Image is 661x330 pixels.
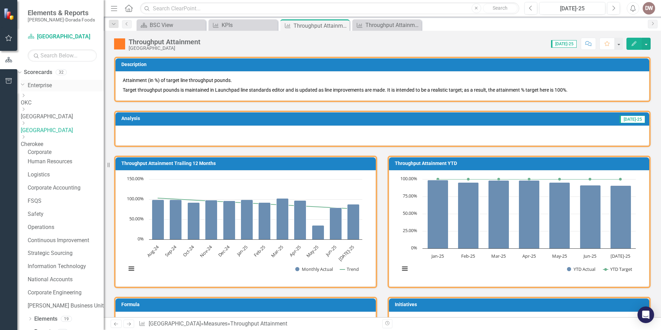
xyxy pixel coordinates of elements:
img: ClearPoint Strategy [3,8,16,20]
text: Apr-25 [522,253,536,259]
a: [GEOGRAPHIC_DATA] [21,113,104,121]
a: FSQS [28,197,104,205]
text: 25.00% [403,227,417,233]
a: Strategic Sourcing [28,249,104,257]
div: » » [139,320,377,328]
h3: Description [121,62,646,67]
path: Apr-25, 96.73759161. Monthly Actual. [294,201,306,240]
text: Apr-25 [288,244,302,258]
div: [DATE]-25 [542,4,603,13]
path: May-25, 95.27108731. YTD Actual. [549,183,570,249]
a: OKC [21,99,104,107]
text: Nov-24 [198,244,213,259]
text: 100.00% [127,195,144,202]
div: 32 [56,70,67,75]
div: Throughput Attainment [230,320,287,327]
a: [PERSON_NAME] Business Unit [28,302,104,310]
text: 75.00% [403,193,417,199]
a: [GEOGRAPHIC_DATA] [21,127,104,135]
img: Warning [114,38,125,49]
p: Target throughput pounds is maintained in Launchpad line standards editor and is updated as line ... [123,85,642,93]
g: Monthly Actual, series 1 of 2. Bar series with 12 bars. [152,199,360,240]
path: Apr-25, 100. YTD Target. [528,178,531,181]
svg: Interactive chart [396,176,639,279]
div: Throughput Attainment [365,21,420,29]
a: [GEOGRAPHIC_DATA] [28,33,97,41]
path: May-25, 35.11617653. Monthly Actual. [312,226,324,240]
div: Throughput Attainment [129,38,201,46]
path: Jul-25, 90.52043102. YTD Actual. [611,186,631,249]
button: Show YTD Target [603,266,633,272]
a: Corporate Engineering [28,289,104,297]
div: BSC View [150,21,204,29]
g: YTD Target, series 2 of 2. Line with 7 data points. [437,178,622,181]
text: Mar-25 [491,253,506,259]
path: Mar-25, 102.37499692. Monthly Actual. [277,199,289,240]
text: 150.00% [127,175,144,182]
span: [DATE]-25 [551,40,577,48]
path: Jan-25, 100. YTD Target. [437,178,439,181]
path: Feb-25, 95.22269324. YTD Actual. [458,183,479,249]
h3: Analysis [121,116,339,121]
a: [GEOGRAPHIC_DATA] [149,320,201,327]
text: Jan-25 [235,244,249,258]
path: Jun-25, 100. YTD Target. [589,178,592,181]
a: KPIs [210,21,276,29]
button: Show Monthly Actual [295,266,333,272]
text: Jun-25 [583,253,596,259]
text: Aug-24 [146,244,160,258]
text: Dec-24 [217,244,231,258]
div: Throughput Attainment [294,21,348,30]
path: Jul-25, 100. YTD Target. [619,178,622,181]
text: 50.00% [403,210,417,216]
a: Measures [204,320,227,327]
a: National Accounts [28,276,104,284]
button: Search [483,3,518,13]
button: DW [643,2,655,15]
a: Operations [28,223,104,231]
span: Search [493,5,508,11]
text: Mar-25 [270,244,284,258]
a: Scorecards [24,68,52,76]
a: Information Technology [28,263,104,271]
button: Show YTD Actual [567,266,596,272]
path: Feb-25, 92.14919034. Monthly Actual. [259,203,271,240]
h3: Initiatives [395,302,646,307]
div: KPIs [222,21,276,29]
span: Elements & Reports [28,9,95,17]
text: [DATE]-25 [611,253,630,259]
path: Sep-24, 98.36369961. Monthly Actual. [170,200,182,240]
path: Aug-24, 98.33842873. Monthly Actual. [152,200,164,240]
a: Logistics [28,171,104,179]
a: Corporate [28,148,104,156]
path: Mar-25, 100. YTD Target. [497,178,500,181]
path: Dec-24, 95.7740858. Monthly Actual. [223,201,235,240]
div: 19 [61,316,72,322]
text: Feb-25 [461,253,475,259]
text: Feb-25 [252,244,267,258]
text: May-25 [552,253,567,259]
path: Feb-25, 100. YTD Target. [467,178,470,181]
a: BSC View [138,21,204,29]
a: Elements [34,315,57,323]
text: 50.00% [129,216,144,222]
path: Jan-25, 98.95881407. Monthly Actual. [241,200,253,240]
span: [DATE]-25 [620,116,645,123]
h3: Throughput Attainment YTD [395,161,646,166]
path: Jun-25, 91.13900811. YTD Actual. [580,185,601,249]
a: Corporate Accounting [28,184,104,192]
input: Search Below... [28,49,97,62]
a: Enterprise [28,82,104,90]
a: Human Resources [28,158,104,166]
a: Safety [28,210,104,218]
div: [GEOGRAPHIC_DATA] [129,46,201,51]
div: Chart. Highcharts interactive chart. [123,176,369,279]
text: Jan-25 [431,253,444,259]
input: Search ClearPoint... [140,2,519,15]
text: Sep-24 [164,244,178,258]
button: View chart menu, Chart [400,264,410,274]
path: Jan-25, 98.95881407. YTD Actual. [428,180,448,249]
text: Oct-24 [181,244,196,258]
path: Jun-25, 78.55534904. Monthly Actual. [330,208,342,240]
